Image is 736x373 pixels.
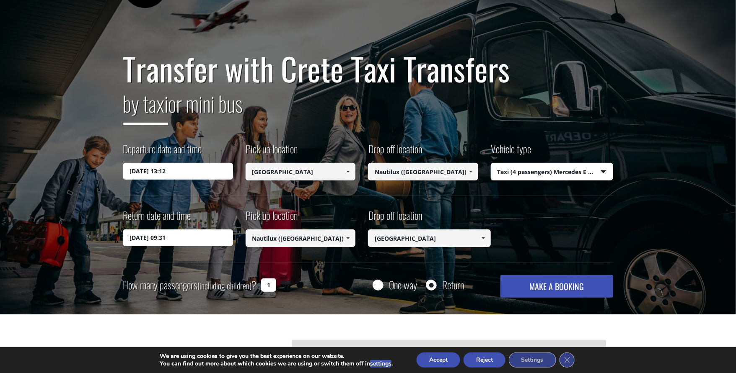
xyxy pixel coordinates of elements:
p: We are using cookies to give you the best experience on our website. [160,352,393,360]
label: Drop off location [368,208,422,229]
button: Close GDPR Cookie Banner [560,352,575,368]
label: Vehicle type [491,141,531,163]
label: Return date and time [123,208,191,229]
p: You can find out more about which cookies we are using or switch them off in . [160,360,393,368]
h1: Transfer with Crete Taxi Transfers [123,51,613,86]
a: Show All Items [341,163,355,180]
input: Select drop-off location [368,163,478,180]
a: Show All Items [464,163,477,180]
label: Pick up location [246,208,298,229]
label: How many passengers ? [123,275,256,296]
span: Taxi (4 passengers) Mercedes E Class [491,163,613,181]
a: Show All Items [476,229,490,247]
label: Drop off location [368,141,422,163]
button: Accept [417,352,460,368]
a: Show All Items [341,229,355,247]
button: Settings [509,352,556,368]
label: Pick up location [246,141,298,163]
button: settings [370,360,391,368]
h2: or mini bus [123,86,613,131]
button: MAKE A BOOKING [500,275,613,298]
input: Select drop-off location [368,229,491,247]
input: Select pickup location [246,163,356,180]
button: Reject [464,352,505,368]
label: Departure date and time [123,141,202,163]
span: by taxi [123,87,168,125]
div: [GEOGRAPHIC_DATA] [292,340,606,358]
small: (including children) [197,279,251,292]
input: Select pickup location [246,229,356,247]
label: Return [443,280,464,290]
label: One way [389,280,417,290]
